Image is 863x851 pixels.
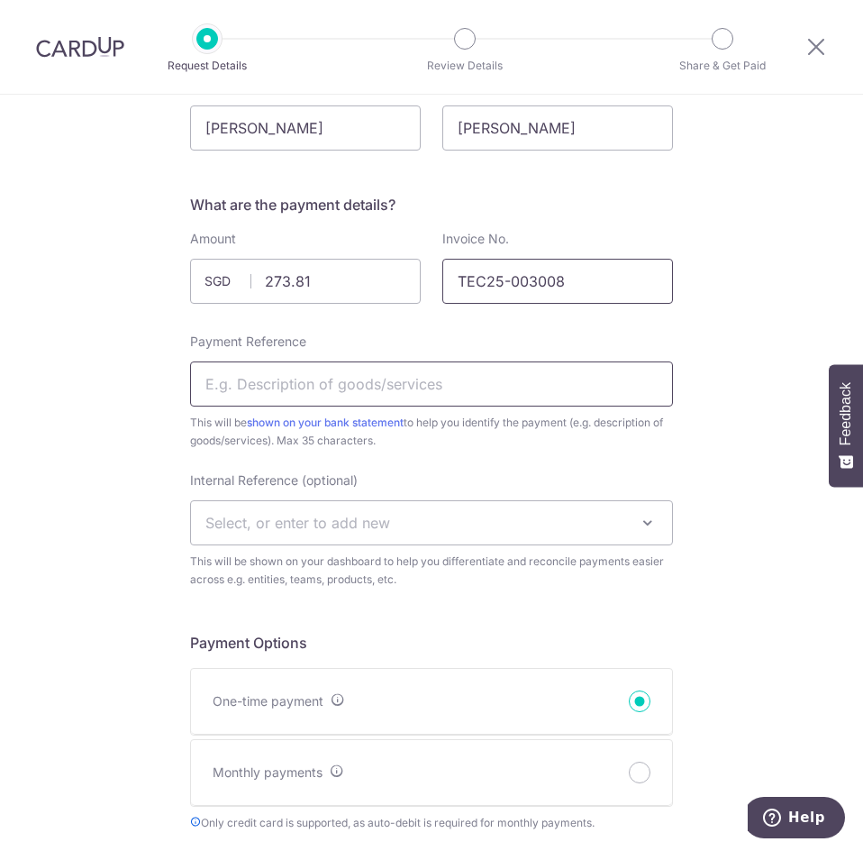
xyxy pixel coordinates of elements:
[157,57,258,75] p: Request Details
[190,471,358,490] label: Internal Reference (optional)
[672,57,773,75] p: Share & Get Paid
[247,416,404,429] a: shown on your bank statement
[190,414,673,450] span: This will be to help you identify the payment (e.g. description of goods/services). Max 35 charac...
[204,272,251,290] span: SGD
[213,764,322,780] span: Monthly payments
[190,105,421,151] input: E.g. John
[190,361,673,407] input: E.g. Description of goods/services
[213,693,323,709] span: One-time payment
[748,797,845,842] iframe: Opens a widget where you can find more information
[838,382,854,445] span: Feedback
[190,194,673,215] h5: What are the payment details?
[190,814,673,832] span: Only credit card is supported, as auto-debit is required for monthly payments.
[442,230,509,248] label: Invoice No.
[190,333,306,351] label: Payment Reference
[190,632,673,654] h5: Payment Options
[442,105,673,151] input: E.g. Doe
[36,36,124,58] img: CardUp
[829,364,863,487] button: Feedback - Show survey
[190,259,421,304] input: Enter amount
[190,553,673,589] span: This will be shown on your dashboard to help you differentiate and reconcile payments easier acro...
[414,57,515,75] p: Review Details
[190,230,236,248] label: Amount
[205,514,390,532] span: Select, or enter to add new
[442,259,673,304] input: E.g. INV-54-12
